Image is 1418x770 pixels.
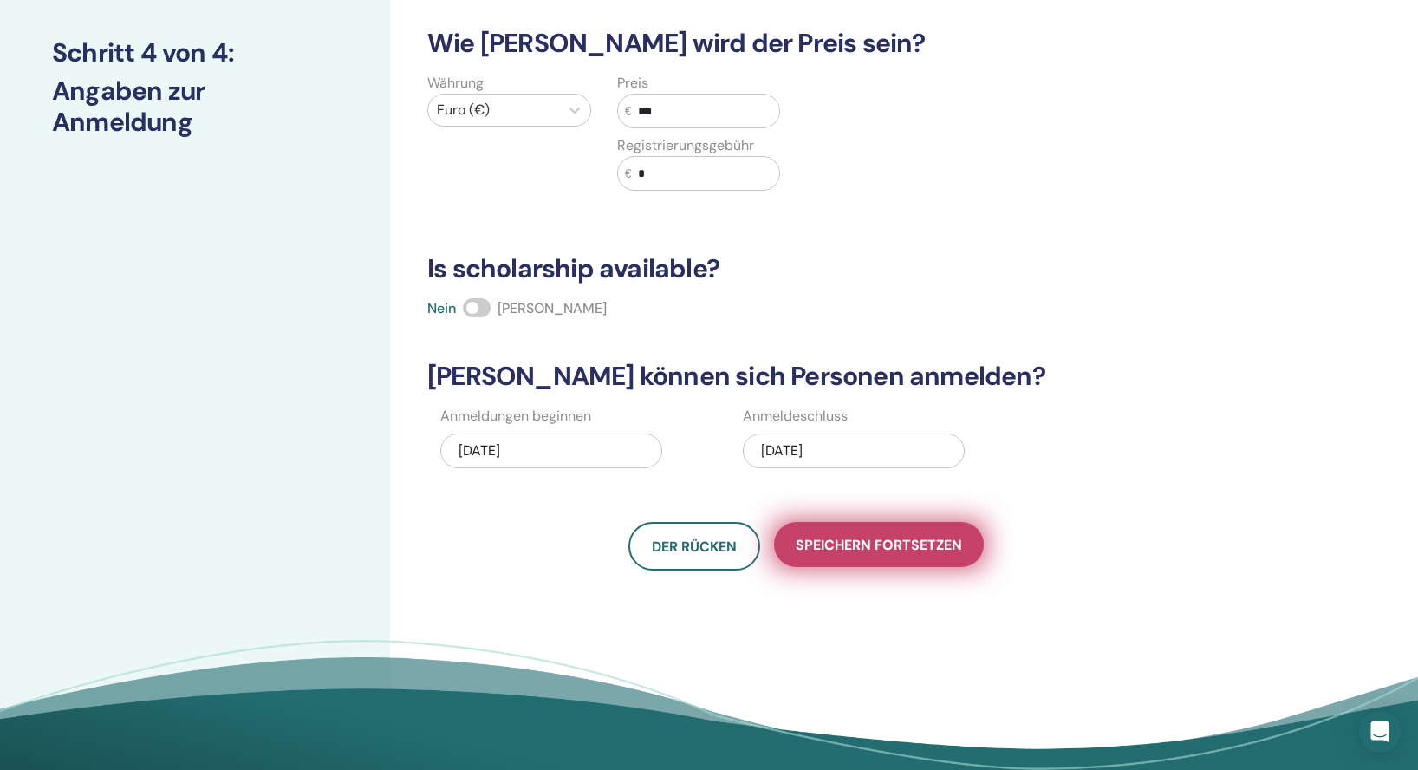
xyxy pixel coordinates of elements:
[427,299,456,317] span: Nein
[774,522,984,567] button: Speichern fortsetzen
[440,434,662,468] div: [DATE]
[617,73,648,94] label: Preis
[52,75,338,138] h3: Angaben zur Anmeldung
[625,102,632,121] span: €
[498,299,607,317] span: [PERSON_NAME]
[628,522,760,571] button: Der Rücken
[743,406,848,427] label: Anmeldeschluss
[1359,711,1401,753] div: Open Intercom Messenger
[796,536,962,554] span: Speichern fortsetzen
[417,361,1196,392] h3: [PERSON_NAME] können sich Personen anmelden?
[743,434,965,468] div: [DATE]
[652,538,737,556] span: Der Rücken
[617,135,754,156] label: Registrierungsgebühr
[427,73,484,94] label: Währung
[417,253,1196,284] h3: Is scholarship available?
[625,165,632,183] span: €
[52,37,338,69] h3: Schritt 4 von 4 :
[417,28,1196,59] h3: Wie [PERSON_NAME] wird der Preis sein?
[440,406,591,427] label: Anmeldungen beginnen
